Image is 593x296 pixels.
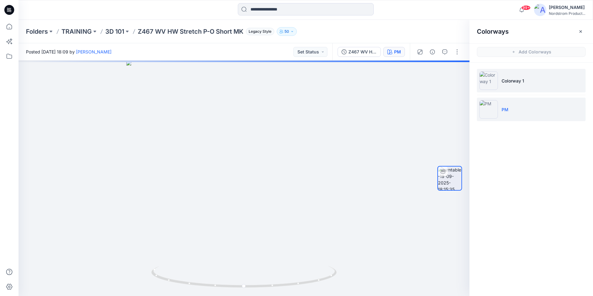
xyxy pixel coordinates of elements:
[534,4,546,16] img: avatar
[521,5,531,10] span: 99+
[26,49,111,55] span: Posted [DATE] 18:09 by
[502,106,508,113] p: PM
[502,78,524,84] p: Colorway 1
[243,27,274,36] button: Legacy Style
[348,49,377,55] div: Z467 WV HW Stretch P-O Short MK
[383,47,405,57] button: PM
[549,11,585,16] div: Nordstrom Product...
[76,49,111,54] a: [PERSON_NAME]
[338,47,381,57] button: Z467 WV HW Stretch P-O Short MK
[277,27,297,36] button: 50
[427,47,437,57] button: Details
[394,49,401,55] div: PM
[479,71,498,90] img: Colorway 1
[479,100,498,119] img: PM
[26,27,48,36] a: Folders
[438,167,461,190] img: turntable-19-09-2025-18:15:35
[284,28,289,35] p: 50
[138,27,243,36] p: Z467 WV HW Stretch P-O Short MK
[549,4,585,11] div: [PERSON_NAME]
[477,28,509,35] h2: Colorways
[246,28,274,35] span: Legacy Style
[105,27,124,36] a: 3D 101
[61,27,92,36] a: TRAINING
